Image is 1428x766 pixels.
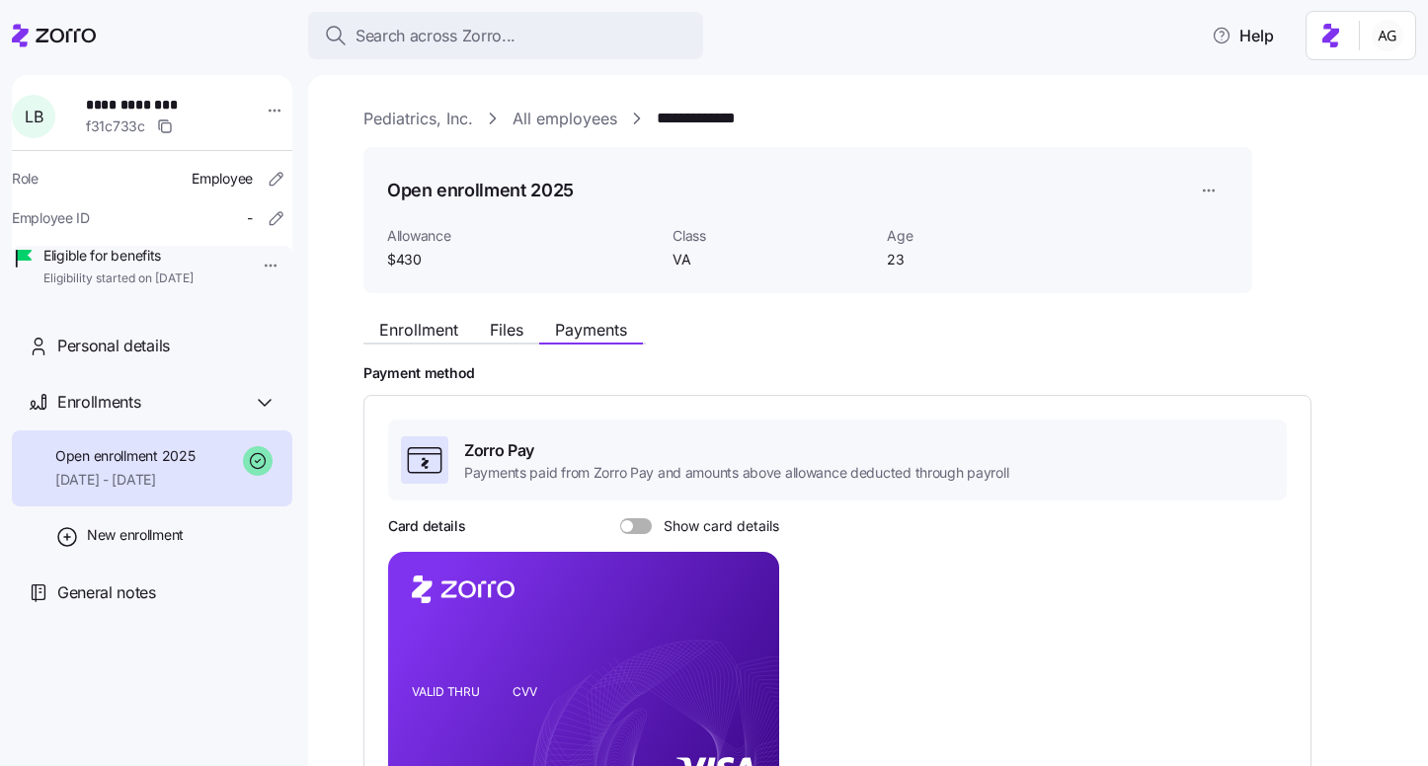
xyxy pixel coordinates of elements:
button: Search across Zorro... [308,12,703,59]
span: Allowance [387,226,657,246]
span: - [247,208,253,228]
span: L B [25,109,42,124]
span: Enrollment [379,322,458,338]
span: $430 [387,250,657,269]
span: 23 [887,250,1085,269]
span: Employee [192,169,253,189]
tspan: VALID THRU [412,684,480,699]
span: Payments [555,322,627,338]
span: New enrollment [87,525,184,545]
span: Personal details [57,334,170,358]
tspan: CVV [513,684,537,699]
span: [DATE] - [DATE] [55,470,195,490]
span: Help [1212,24,1274,47]
span: Show card details [652,518,779,534]
span: Files [490,322,523,338]
span: Search across Zorro... [356,24,516,48]
span: VA [673,250,871,269]
a: Pediatrics, Inc. [363,107,473,131]
span: Open enrollment 2025 [55,446,195,466]
h1: Open enrollment 2025 [387,178,574,202]
img: 5fc55c57e0610270ad857448bea2f2d5 [1372,20,1403,51]
span: Employee ID [12,208,90,228]
span: Enrollments [57,390,140,415]
h2: Payment method [363,364,1400,383]
span: Payments paid from Zorro Pay and amounts above allowance deducted through payroll [464,463,1008,483]
span: General notes [57,580,156,605]
span: Age [887,226,1085,246]
h3: Card details [388,516,466,536]
span: Eligibility started on [DATE] [43,270,194,287]
span: Class [673,226,871,246]
span: Zorro Pay [464,438,1008,463]
button: Help [1196,16,1290,55]
span: f31c733c [86,116,145,136]
span: Role [12,169,39,189]
span: Eligible for benefits [43,246,194,266]
a: All employees [513,107,617,131]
